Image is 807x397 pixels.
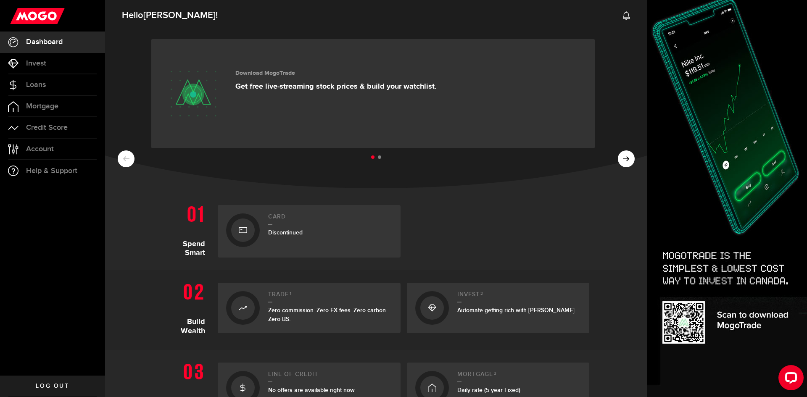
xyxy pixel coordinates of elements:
[26,103,58,110] span: Mortgage
[457,291,581,302] h2: Invest
[36,383,69,389] span: Log out
[163,201,211,258] h1: Spend Smart
[122,7,218,24] span: Hello !
[151,39,595,148] a: Download MogoTrade Get free live-streaming stock prices & build your watchlist.
[218,205,401,258] a: CardDiscontinued
[268,213,392,225] h2: Card
[26,81,46,89] span: Loans
[26,124,68,131] span: Credit Score
[480,291,483,296] sup: 2
[218,283,401,333] a: Trade1Zero commission. Zero FX fees. Zero carbon. Zero BS.
[235,70,437,77] h3: Download MogoTrade
[235,82,437,91] p: Get free live-streaming stock prices & build your watchlist.
[26,38,63,46] span: Dashboard
[772,362,807,397] iframe: LiveChat chat widget
[457,307,575,314] span: Automate getting rich with [PERSON_NAME]
[407,283,590,333] a: Invest2Automate getting rich with [PERSON_NAME]
[163,279,211,337] h1: Build Wealth
[290,291,292,296] sup: 1
[268,371,392,382] h2: Line of credit
[26,60,46,67] span: Invest
[457,371,581,382] h2: Mortgage
[494,371,497,376] sup: 3
[268,291,392,302] h2: Trade
[26,167,77,175] span: Help & Support
[457,386,520,394] span: Daily rate (5 year Fixed)
[143,10,216,21] span: [PERSON_NAME]
[268,307,387,323] span: Zero commission. Zero FX fees. Zero carbon. Zero BS.
[268,229,303,236] span: Discontinued
[268,386,355,394] span: No offers are available right now
[26,145,54,153] span: Account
